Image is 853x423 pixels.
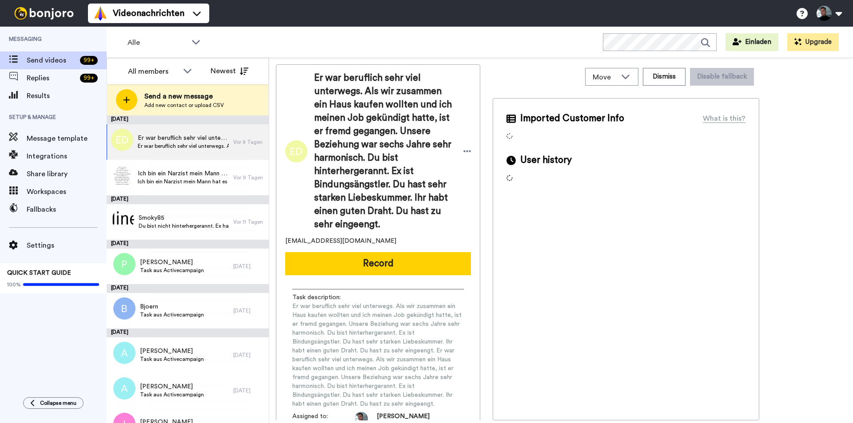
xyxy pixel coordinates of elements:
[113,297,136,320] img: b.png
[520,154,572,167] span: User history
[107,115,269,124] div: [DATE]
[292,293,355,302] span: Task description :
[7,270,71,276] span: QUICK START GUIDE
[27,151,107,162] span: Integrations
[80,56,98,65] div: 99 +
[314,71,454,231] span: Er war beruflich sehr viel unterwegs. Als wir zusammen ein Haus kaufen wollten und ich meinen Job...
[93,6,108,20] img: vm-color.svg
[107,240,269,249] div: [DATE]
[140,382,204,391] span: [PERSON_NAME]
[233,218,264,225] div: Vor 11 Tagen
[139,213,229,222] span: Smoky85
[233,387,264,394] div: [DATE]
[111,129,133,151] img: ed.png
[27,133,107,144] span: Message template
[233,307,264,314] div: [DATE]
[27,73,76,83] span: Replies
[128,39,140,46] font: Alle
[139,222,229,229] span: Du bist nicht hinterhergerannt. Ex hat bereits eine neue Beziehung. .... Kontakt muss immer von d...
[113,377,136,399] img: a.png
[138,169,229,178] span: Ich bin ein Narzist mein Mann hat es mir oft gesagt aber ich habe es nie verstanden oder akzeptie...
[113,9,184,18] font: Videonachrichten
[80,74,98,83] div: 99 +
[140,356,204,363] span: Task aus Activecampaign
[140,267,204,274] span: Task aus Activecampaign
[520,112,624,125] span: Imported Customer Info
[204,62,255,80] button: Newest
[23,397,84,409] button: Collapse menu
[140,258,204,267] span: [PERSON_NAME]
[643,68,686,86] button: Dismiss
[107,195,269,204] div: [DATE]
[805,39,832,45] font: Upgrade
[138,178,229,185] span: Ich bin ein Narzist mein Mann hat es mir oft gesagt aber ich habe es nie verstanden oder akzeptie...
[144,102,224,109] span: Add new contact or upload CSV
[138,134,229,142] span: Er war beruflich sehr viel unterwegs. Als wir zusammen ein Haus kaufen wollten und ich meinen Job...
[703,113,745,124] div: What is this?
[27,186,107,197] span: Workspaces
[27,169,107,179] span: Share library
[140,347,204,356] span: [PERSON_NAME]
[745,39,771,45] font: Einladen
[107,284,269,293] div: [DATE]
[292,302,464,408] span: Er war beruflich sehr viel unterwegs. Als wir zusammen ein Haus kaufen wollten und ich meinen Job...
[7,281,21,288] span: 100%
[725,33,778,51] button: Einladen
[285,140,307,162] img: Image of Er war beruflich sehr viel unterwegs. Als wir zusammen ein Haus kaufen wollten und ich m...
[140,391,204,398] span: Task aus Activecampaign
[111,164,133,186] img: 7ffee938-68f2-4613-a695-30c85e45ae1a.jpg
[233,263,264,270] div: [DATE]
[285,252,471,275] button: Record
[233,138,264,146] div: Vor 8 Tagen
[690,68,754,86] button: Disable fallback
[144,91,224,102] span: Send a new message
[140,311,204,318] span: Task aus Activecampaign
[27,204,107,215] span: Fallbacks
[140,302,204,311] span: Bjoern
[27,240,107,251] span: Settings
[233,174,264,181] div: Vor 9 Tagen
[113,342,136,364] img: a.png
[27,55,76,66] span: Send videos
[138,142,229,150] span: Er war beruflich sehr viel unterwegs. Als wir zusammen ein Haus kaufen wollten und ich meinen Job...
[787,33,839,51] button: Upgrade
[233,352,264,359] div: [DATE]
[285,237,396,245] span: [EMAIL_ADDRESS][DOMAIN_NAME]
[40,399,76,407] span: Collapse menu
[593,72,617,83] span: Move
[11,7,77,20] img: bj-logo-header-white.svg
[128,66,179,77] div: All members
[113,253,136,275] img: p.png
[107,328,269,337] div: [DATE]
[27,91,107,101] span: Results
[112,209,134,231] img: 6600c1fb-6cfd-4468-977c-d6cb75114479.png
